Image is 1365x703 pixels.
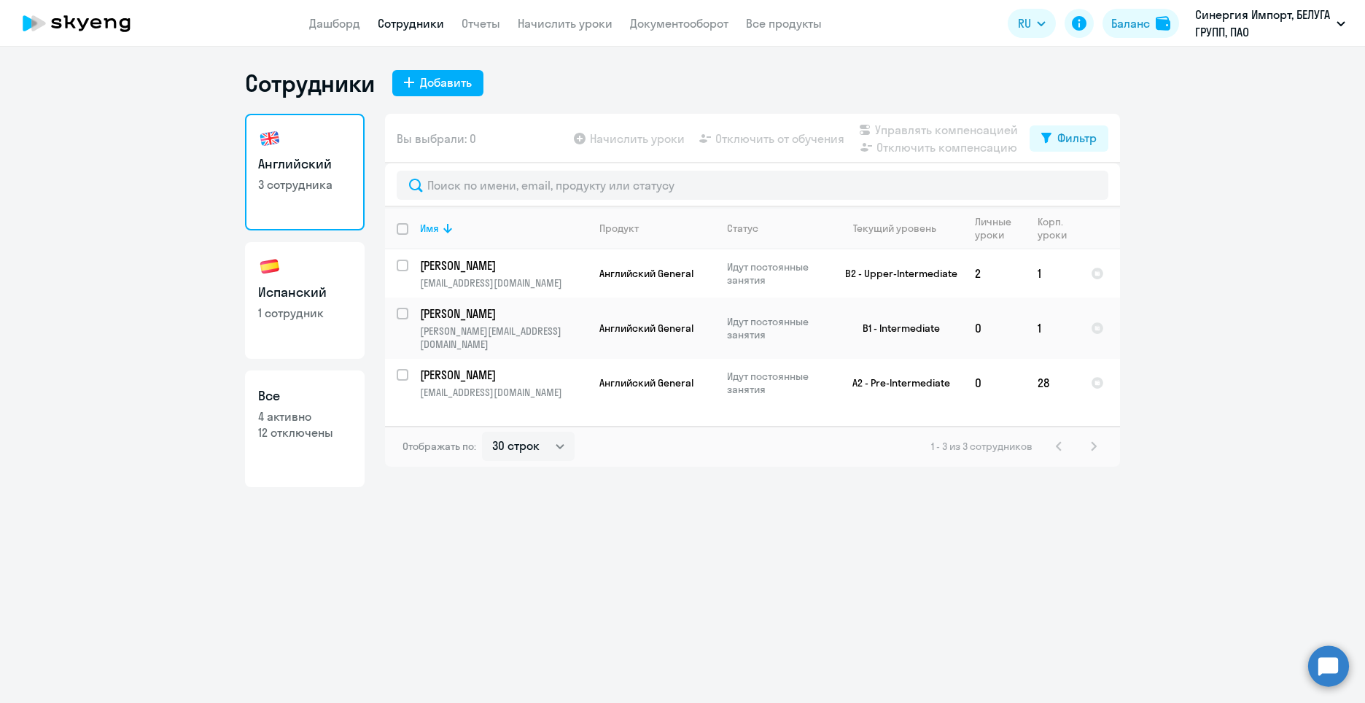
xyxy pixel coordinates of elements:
div: Статус [727,222,758,235]
p: Идут постоянные занятия [727,260,827,287]
td: 0 [963,359,1026,407]
p: 1 сотрудник [258,305,351,321]
p: Синергия Импорт, БЕЛУГА ГРУПП, ПАО [1195,6,1331,41]
div: Текущий уровень [853,222,936,235]
span: Отображать по: [402,440,476,453]
td: 2 [963,249,1026,298]
span: Английский General [599,267,693,280]
p: 3 сотрудника [258,176,351,193]
a: Все продукты [746,16,822,31]
div: Корп. уроки [1038,215,1069,241]
a: Начислить уроки [518,16,612,31]
div: Статус [727,222,827,235]
button: Добавить [392,70,483,96]
a: Сотрудники [378,16,444,31]
div: Текущий уровень [839,222,962,235]
div: Корп. уроки [1038,215,1078,241]
td: B2 - Upper-Intermediate [828,249,963,298]
td: 1 [1026,298,1079,359]
p: [EMAIL_ADDRESS][DOMAIN_NAME] [420,276,587,290]
p: 12 отключены [258,424,351,440]
a: Все4 активно12 отключены [245,370,365,487]
p: [EMAIL_ADDRESS][DOMAIN_NAME] [420,386,587,399]
img: balance [1156,16,1170,31]
h3: Испанский [258,283,351,302]
div: Личные уроки [975,215,1016,241]
h3: Все [258,387,351,405]
p: Идут постоянные занятия [727,315,827,341]
td: 0 [963,298,1026,359]
p: [PERSON_NAME] [420,257,585,273]
input: Поиск по имени, email, продукту или статусу [397,171,1108,200]
a: [PERSON_NAME] [420,257,587,273]
h3: Английский [258,155,351,174]
a: Испанский1 сотрудник [245,242,365,359]
span: Вы выбрали: 0 [397,130,476,147]
td: B1 - Intermediate [828,298,963,359]
p: Идут постоянные занятия [727,370,827,396]
div: Продукт [599,222,639,235]
a: Английский3 сотрудника [245,114,365,230]
button: RU [1008,9,1056,38]
span: 1 - 3 из 3 сотрудников [931,440,1032,453]
div: Продукт [599,222,715,235]
p: 4 активно [258,408,351,424]
h1: Сотрудники [245,69,375,98]
div: Имя [420,222,439,235]
div: Имя [420,222,587,235]
a: Документооборот [630,16,728,31]
span: Английский General [599,376,693,389]
a: Дашборд [309,16,360,31]
div: Добавить [420,74,472,91]
button: Фильтр [1030,125,1108,152]
span: RU [1018,15,1031,32]
div: Личные уроки [975,215,1025,241]
a: [PERSON_NAME] [420,306,587,322]
div: Фильтр [1057,129,1097,147]
p: [PERSON_NAME] [420,306,585,322]
div: Баланс [1111,15,1150,32]
a: [PERSON_NAME] [420,367,587,383]
img: spanish [258,255,281,279]
button: Балансbalance [1102,9,1179,38]
button: Синергия Импорт, БЕЛУГА ГРУПП, ПАО [1188,6,1353,41]
p: [PERSON_NAME] [420,367,585,383]
p: [PERSON_NAME][EMAIL_ADDRESS][DOMAIN_NAME] [420,325,587,351]
a: Отчеты [462,16,500,31]
img: english [258,127,281,150]
td: 28 [1026,359,1079,407]
span: Английский General [599,322,693,335]
td: A2 - Pre-Intermediate [828,359,963,407]
td: 1 [1026,249,1079,298]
